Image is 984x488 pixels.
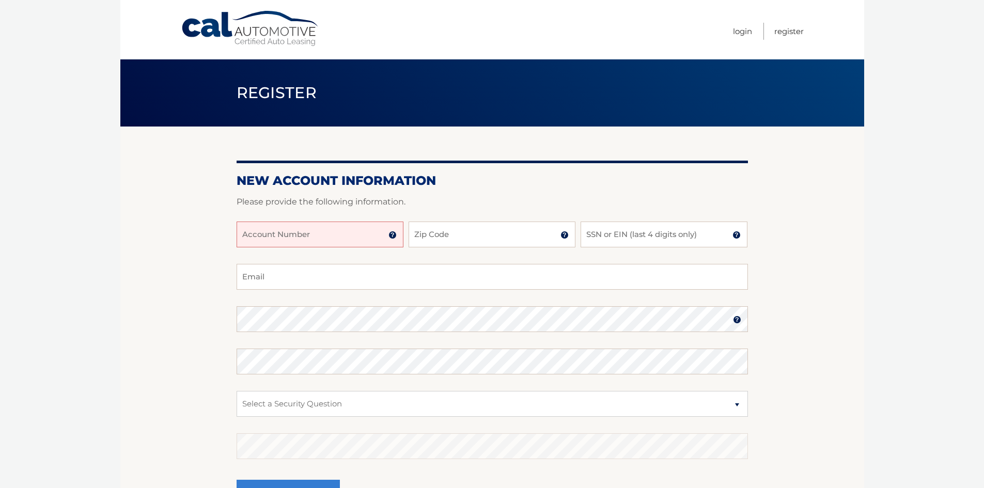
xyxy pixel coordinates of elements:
[237,83,317,102] span: Register
[732,231,741,239] img: tooltip.svg
[237,195,748,209] p: Please provide the following information.
[409,222,575,247] input: Zip Code
[237,173,748,188] h2: New Account Information
[581,222,747,247] input: SSN or EIN (last 4 digits only)
[181,10,320,47] a: Cal Automotive
[774,23,804,40] a: Register
[733,316,741,324] img: tooltip.svg
[237,264,748,290] input: Email
[388,231,397,239] img: tooltip.svg
[733,23,752,40] a: Login
[560,231,569,239] img: tooltip.svg
[237,222,403,247] input: Account Number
